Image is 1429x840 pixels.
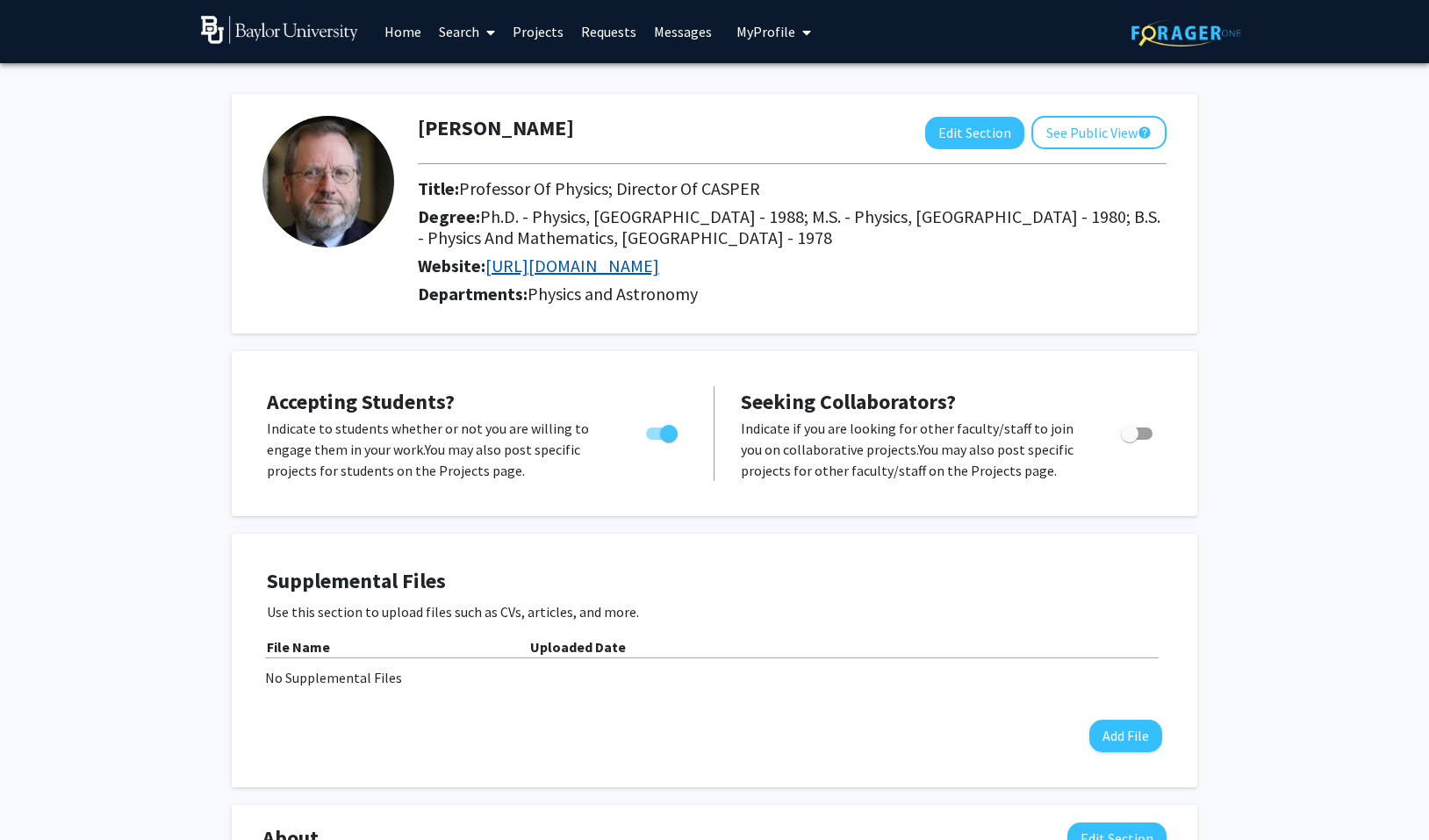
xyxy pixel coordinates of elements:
p: Use this section to upload files such as CVs, articles, and more. [267,601,1162,622]
b: Uploaded Date [530,638,626,656]
h2: Website: [418,255,1167,276]
span: Professor Of Physics; Director Of CASPER [459,177,760,199]
span: Accepting Students? [267,388,455,415]
a: Search [430,1,504,62]
p: Indicate if you are looking for other faculty/staff to join you on collaborative projects. You ma... [741,418,1088,481]
span: Seeking Collaborators? [741,388,956,415]
img: Profile Picture [262,116,394,248]
p: Indicate to students whether or not you are willing to engage them in your work. You may also pos... [267,418,613,481]
h2: Departments: [405,284,1180,305]
h4: Supplemental Files [267,569,1162,594]
mat-icon: help [1138,122,1152,143]
iframe: Chat [13,761,75,827]
span: Physics and Astronomy [528,283,698,305]
h1: [PERSON_NAME] [418,116,574,141]
h2: Degree: [418,206,1167,248]
h2: Title: [418,178,1167,199]
button: See Public View [1031,116,1167,149]
span: My Profile [736,23,795,40]
a: Opens in a new tab [485,255,659,276]
div: Toggle [639,418,687,444]
span: Ph.D. - Physics, [GEOGRAPHIC_DATA] - 1988; M.S. - Physics, [GEOGRAPHIC_DATA] - 1980; B.S. - Physi... [418,205,1160,248]
img: Baylor University Logo [201,16,358,44]
button: Edit Section [925,117,1024,149]
div: No Supplemental Files [265,667,1164,688]
b: File Name [267,638,330,656]
a: Home [376,1,430,62]
a: Messages [645,1,721,62]
a: Requests [572,1,645,62]
div: Toggle [1114,418,1162,444]
a: Projects [504,1,572,62]
img: ForagerOne Logo [1131,19,1241,47]
button: Add File [1089,720,1162,752]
